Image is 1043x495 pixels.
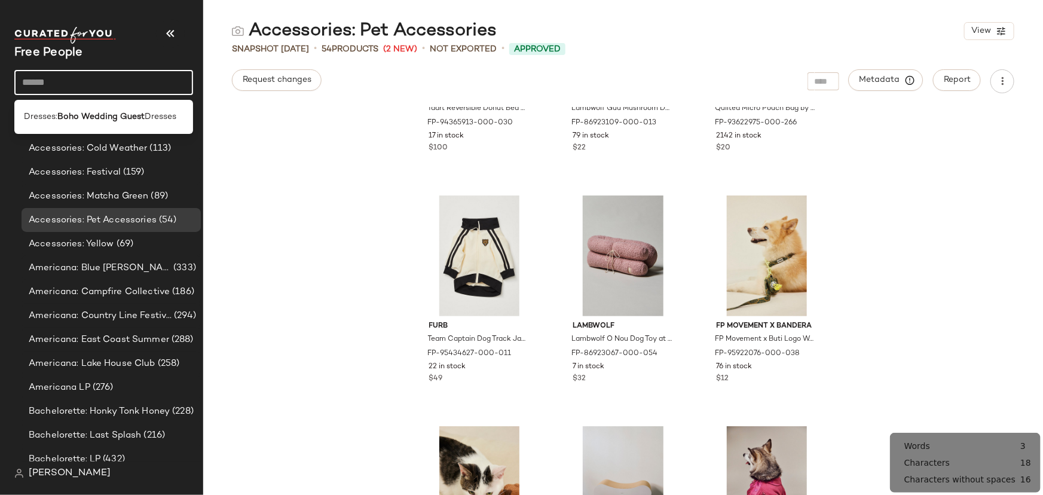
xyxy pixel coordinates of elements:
[717,143,731,154] span: $20
[971,26,991,36] span: View
[573,321,674,332] span: Lambwolf
[715,118,797,129] span: FP-93622975-000-266
[29,357,155,371] span: Americana: Lake House Club
[573,143,586,154] span: $22
[571,349,657,359] span: FP-86923067-000-054
[172,309,196,323] span: (294)
[428,103,529,114] span: Taart Reversible Donut Bed by Lambwolf at Free People in [GEOGRAPHIC_DATA]
[121,166,145,179] span: (159)
[573,131,609,142] span: 79 in stock
[14,27,116,44] img: cfy_white_logo.C9jOOHJF.svg
[571,118,656,129] span: FP-86923109-000-013
[715,334,816,345] span: FP Movement x Buti Logo Waste Bag Holder by FP Movement x Bandera at Free People in [GEOGRAPHIC_D...
[571,103,672,114] span: Lambwolf Guu Mushroom Dog Toy by Free People in Tan
[849,69,923,91] button: Metadata
[29,429,142,442] span: Bachelorette: Last Splash
[943,75,971,85] span: Report
[859,75,913,85] span: Metadata
[90,381,114,395] span: (276)
[717,362,753,372] span: 76 in stock
[314,42,317,56] span: •
[29,285,170,299] span: Americana: Campfire Collective
[14,47,83,59] span: Current Company Name
[514,43,561,56] span: Approved
[232,69,322,91] button: Request changes
[114,237,134,251] span: (69)
[29,405,170,418] span: Bachelorette: Honky Tonk Honey
[322,45,332,54] span: 54
[717,131,762,142] span: 2142 in stock
[29,166,121,179] span: Accessories: Festival
[29,237,114,251] span: Accessories: Yellow
[29,309,172,323] span: Americana: Country Line Festival
[571,334,672,345] span: Lambwolf O Nou Dog Toy at Free People in Pink
[29,333,169,347] span: Americana: East Coast Summer
[170,285,194,299] span: (186)
[145,111,176,123] span: Dresses
[29,381,90,395] span: Americana LP
[29,190,149,203] span: Accessories: Matcha Green
[420,195,540,316] img: 95434627_011_b
[169,333,194,347] span: (288)
[322,43,378,56] div: Products
[717,321,818,332] span: FP Movement x Bandera
[29,142,148,155] span: Accessories: Cold Weather
[100,453,125,466] span: (432)
[57,111,145,123] b: Boho Wedding Guest
[29,213,157,227] span: Accessories: Pet Accessories
[430,43,497,56] span: Not Exported
[232,43,309,56] span: Snapshot [DATE]
[428,118,513,129] span: FP-94365913-000-030
[157,213,177,227] span: (54)
[429,362,466,372] span: 22 in stock
[429,321,530,332] span: FURB
[707,195,827,316] img: 95922076_038_0
[428,334,529,345] span: Team Captain Dog Track Jacket by FURB at Free People in White, Size: XS
[232,25,244,37] img: svg%3e
[573,374,586,384] span: $32
[29,453,100,466] span: Bachelorette: LP
[429,131,464,142] span: 17 in stock
[155,357,180,371] span: (258)
[429,143,448,154] span: $100
[170,405,194,418] span: (228)
[29,466,111,481] span: [PERSON_NAME]
[933,69,981,91] button: Report
[14,469,24,478] img: svg%3e
[501,42,504,56] span: •
[563,195,683,316] img: 86923067_054_b
[142,429,166,442] span: (216)
[242,75,311,85] span: Request changes
[24,111,57,123] span: Dresses:
[149,190,169,203] span: (89)
[171,261,196,275] span: (333)
[422,42,425,56] span: •
[715,103,816,114] span: Quilted Micro Pouch Bag by FP Movement at Free People in Pink
[964,22,1014,40] button: View
[573,362,604,372] span: 7 in stock
[29,261,171,275] span: Americana: Blue [PERSON_NAME] Baby
[715,349,800,359] span: FP-95922076-000-038
[148,142,172,155] span: (113)
[232,19,497,43] div: Accessories: Pet Accessories
[429,374,443,384] span: $49
[428,349,512,359] span: FP-95434627-000-011
[383,43,417,56] span: (2 New)
[717,374,729,384] span: $12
